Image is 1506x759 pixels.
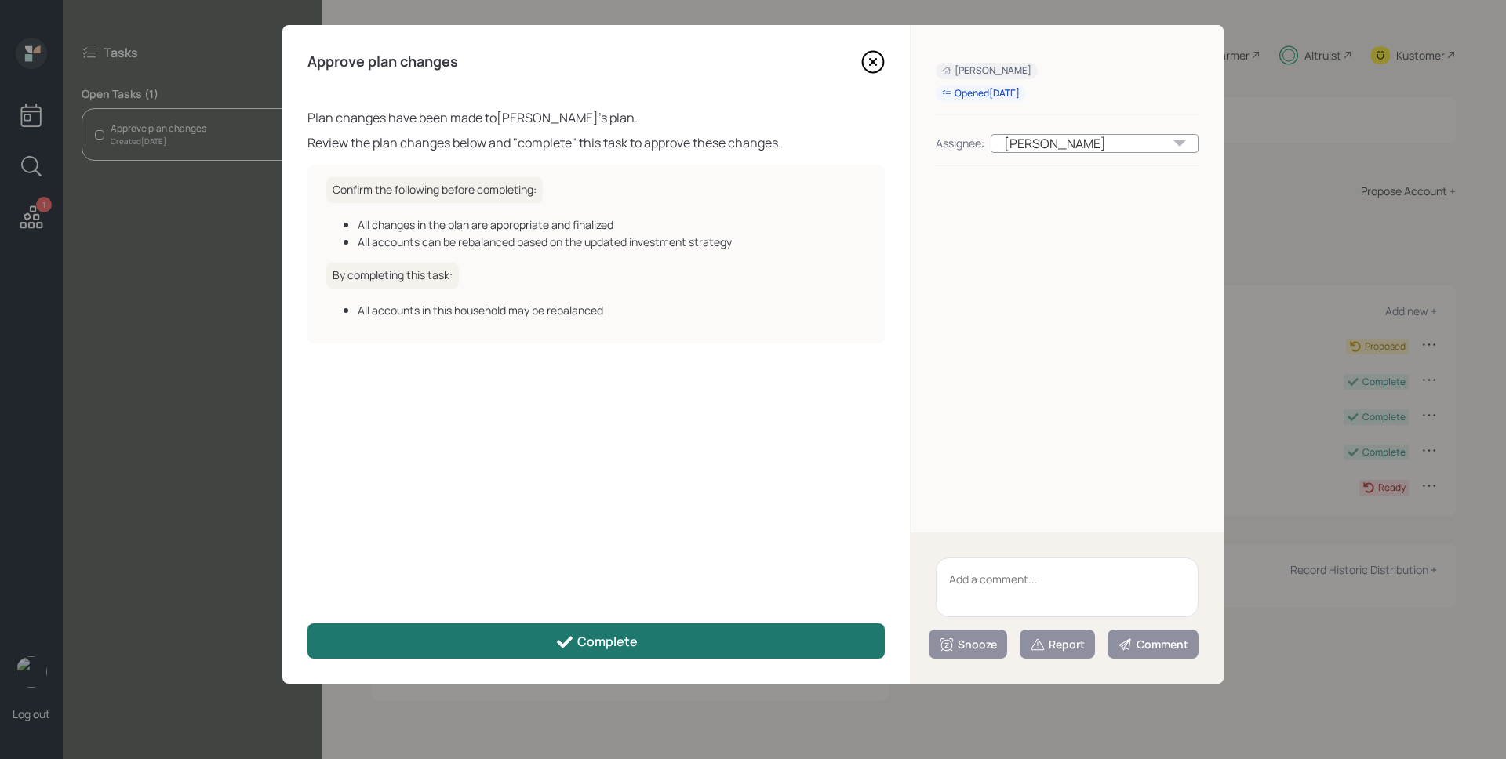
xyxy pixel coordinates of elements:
[936,135,984,151] div: Assignee:
[991,134,1199,153] div: [PERSON_NAME]
[1020,630,1095,659] button: Report
[307,53,458,71] h4: Approve plan changes
[1108,630,1199,659] button: Comment
[1118,637,1188,652] div: Comment
[555,633,638,652] div: Complete
[929,630,1007,659] button: Snooze
[358,234,866,250] div: All accounts can be rebalanced based on the updated investment strategy
[942,87,1020,100] div: Opened [DATE]
[326,177,543,203] h6: Confirm the following before completing:
[307,623,885,659] button: Complete
[1030,637,1085,652] div: Report
[942,64,1031,78] div: [PERSON_NAME]
[939,637,997,652] div: Snooze
[358,216,866,233] div: All changes in the plan are appropriate and finalized
[358,302,866,318] div: All accounts in this household may be rebalanced
[326,263,459,289] h6: By completing this task:
[307,133,885,152] div: Review the plan changes below and "complete" this task to approve these changes.
[307,108,885,127] div: Plan changes have been made to [PERSON_NAME] 's plan.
